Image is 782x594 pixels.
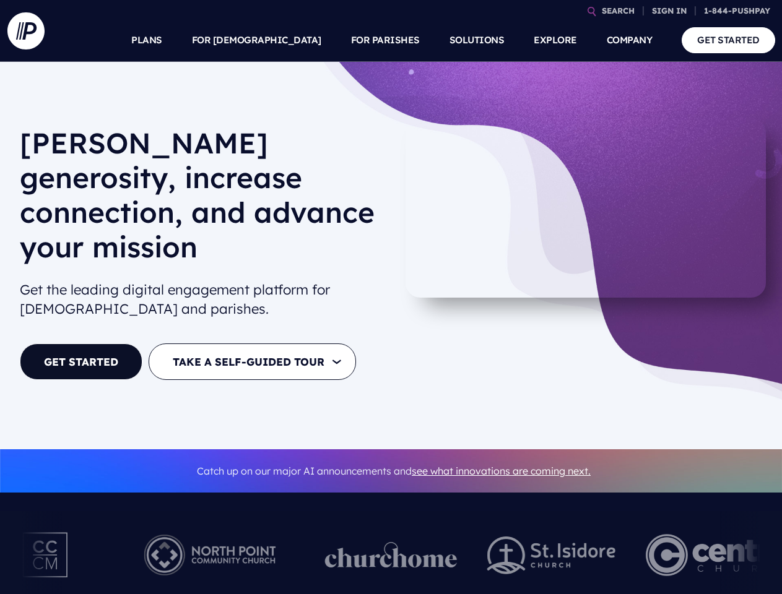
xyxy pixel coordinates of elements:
a: GET STARTED [20,343,142,380]
a: EXPLORE [534,19,577,62]
a: see what innovations are coming next. [412,465,591,477]
img: Pushpay_Logo__NorthPoint [125,521,295,589]
a: SOLUTIONS [450,19,505,62]
a: FOR [DEMOGRAPHIC_DATA] [192,19,321,62]
a: GET STARTED [682,27,775,53]
h2: Get the leading digital engagement platform for [DEMOGRAPHIC_DATA] and parishes. [20,275,384,324]
h1: [PERSON_NAME] generosity, increase connection, and advance your mission [20,126,384,274]
a: PLANS [131,19,162,62]
img: pp_logos_2 [487,536,616,574]
img: pp_logos_1 [325,542,458,568]
a: FOR PARISHES [351,19,420,62]
button: TAKE A SELF-GUIDED TOUR [149,343,356,380]
a: COMPANY [607,19,653,62]
p: Catch up on our major AI announcements and [20,457,768,485]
